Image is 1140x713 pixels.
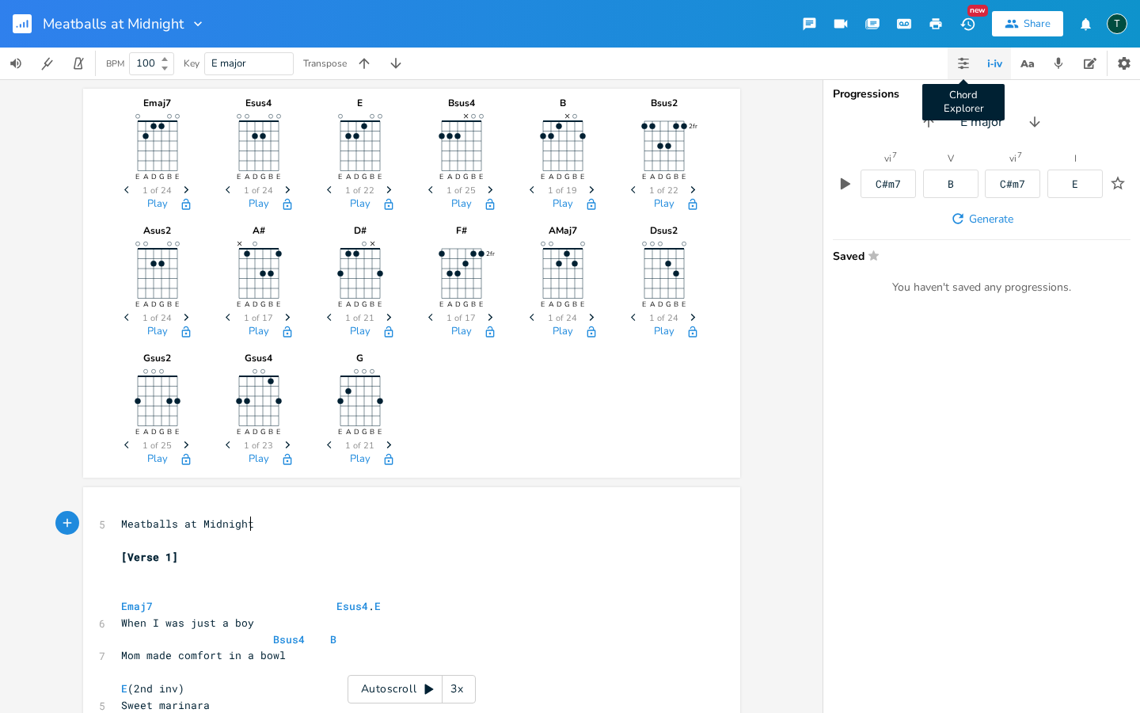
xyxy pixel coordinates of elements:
button: Play [350,198,370,212]
text: A [649,299,655,309]
text: E [377,427,381,437]
text: B [673,172,678,181]
div: Share [1024,17,1051,31]
text: A [244,172,249,181]
text: A [345,427,351,437]
text: A [345,172,351,181]
button: Play [350,453,370,467]
div: BPM [106,59,124,68]
text: B [268,427,272,437]
text: D [556,299,561,309]
text: E [135,427,139,437]
text: E [174,172,178,181]
span: 1 of 21 [345,314,374,322]
span: Generate [969,212,1013,227]
span: Esus4 [336,599,368,613]
button: Play [553,326,573,339]
span: 1 of 24 [142,314,172,322]
text: E [275,299,279,309]
button: Play [350,326,370,339]
span: B [330,632,336,646]
text: B [369,172,374,181]
text: E [579,299,583,309]
div: Dsus2 [625,226,704,235]
div: Gsus4 [219,353,298,363]
span: 1 of 17 [446,314,476,322]
text: E [377,172,381,181]
button: Play [147,453,168,467]
sup: 7 [892,151,897,159]
text: B [166,172,171,181]
span: 1 of 24 [244,186,273,195]
text: E [540,299,544,309]
text: G [260,427,265,437]
span: 1 of 19 [548,186,577,195]
span: Saved [833,250,1121,261]
text: A [142,299,148,309]
text: 2fr [688,122,697,131]
text: G [361,172,367,181]
button: Play [249,453,269,467]
text: D [150,172,156,181]
text: G [665,172,671,181]
text: E [540,172,544,181]
text: E [337,427,341,437]
text: D [252,172,257,181]
text: A [244,299,249,309]
div: A# [219,226,298,235]
button: T [1107,6,1127,42]
text: E [135,172,139,181]
span: (2nd inv) [121,681,184,696]
button: Chord Explorer [948,48,979,79]
div: B [948,179,954,189]
div: AMaj7 [523,226,602,235]
text: A [548,299,553,309]
text: D [353,427,359,437]
text: D [353,172,359,181]
text: E [377,299,381,309]
text: G [361,427,367,437]
text: × [564,109,570,122]
text: B [369,427,374,437]
text: E [174,299,178,309]
button: Play [451,198,472,212]
button: Play [553,198,573,212]
text: G [462,172,468,181]
text: E [579,172,583,181]
div: Gsus2 [118,353,197,363]
span: 1 of 24 [649,314,678,322]
div: vi [1009,154,1016,163]
span: Sweet marinara [121,698,210,712]
text: A [345,299,351,309]
button: Play [147,326,168,339]
div: Asus2 [118,226,197,235]
span: E [374,599,381,613]
text: E [478,172,482,181]
span: When I was just a boy [121,616,254,630]
div: C#m7 [876,179,901,189]
text: × [237,237,242,250]
text: G [158,299,164,309]
text: E [641,299,645,309]
div: You haven't saved any progressions. [833,280,1130,295]
text: D [454,299,460,309]
span: . [121,599,381,613]
text: A [142,427,148,437]
span: 1 of 25 [446,186,476,195]
span: 1 of 21 [345,441,374,450]
button: Play [654,198,674,212]
text: G [260,172,265,181]
button: Play [249,198,269,212]
text: D [556,172,561,181]
button: New [952,10,983,38]
text: D [252,427,257,437]
span: 1 of 24 [142,186,172,195]
text: G [158,427,164,437]
span: E [121,681,127,696]
text: A [548,172,553,181]
button: Play [451,326,472,339]
span: [Verse 1] [121,550,178,564]
text: E [681,172,685,181]
text: D [150,299,156,309]
div: 3x [443,675,471,703]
